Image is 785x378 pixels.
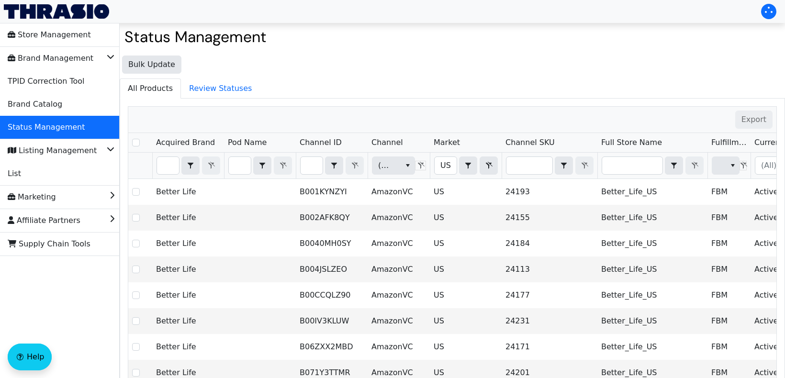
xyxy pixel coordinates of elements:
button: select [460,157,477,174]
td: FBM [707,256,751,282]
td: 24113 [502,256,597,282]
input: Filter [157,157,179,174]
td: Better Life [152,256,224,282]
input: Select Row [132,214,140,222]
span: List [8,166,21,181]
td: B002AFK8QY [296,205,368,231]
span: All Products [120,79,180,98]
input: Select Row [132,317,140,325]
td: 24193 [502,179,597,205]
td: B004JSLZEO [296,256,368,282]
span: Choose Operator [325,156,343,175]
td: FBM [707,205,751,231]
td: Better_Life_US [597,308,707,334]
td: Better Life [152,282,224,308]
td: Better Life [152,179,224,205]
h2: Status Management [124,28,780,46]
span: Brand Management [8,51,93,66]
span: Brand Catalog [8,97,62,112]
span: Listing Management [8,143,97,158]
span: Market [434,137,460,148]
td: Better Life [152,205,224,231]
span: Affiliate Partners [8,213,80,228]
td: AmazonVC [368,256,430,282]
td: US [430,205,502,231]
input: Filter [435,157,457,174]
button: select [555,157,572,174]
td: B06ZXX2MBD [296,334,368,360]
span: Review Statuses [181,79,259,98]
span: Acquired Brand [156,137,215,148]
th: Filter [502,153,597,179]
input: Select Row [132,369,140,377]
td: 24231 [502,308,597,334]
button: select [401,157,415,174]
td: Better_Life_US [597,179,707,205]
th: Filter [224,153,296,179]
th: Filter [597,153,707,179]
button: Help floatingactionbutton [8,344,52,370]
input: Select Row [132,266,140,273]
input: Select Row [132,291,140,299]
span: Supply Chain Tools [8,236,90,252]
button: Clear [480,156,498,175]
td: Better_Life_US [597,282,707,308]
td: B00CCQLZ90 [296,282,368,308]
td: 24177 [502,282,597,308]
span: Channel ID [300,137,342,148]
td: FBM [707,308,751,334]
td: FBM [707,231,751,256]
td: US [430,256,502,282]
input: Select Row [132,188,140,196]
td: 24184 [502,231,597,256]
button: Export [735,111,773,129]
td: Better Life [152,334,224,360]
button: select [665,157,683,174]
td: Better Life [152,231,224,256]
th: Filter [707,153,751,179]
span: Choose Operator [555,156,573,175]
span: (All) [378,160,393,171]
span: TPID Correction Tool [8,74,84,89]
td: AmazonVC [368,282,430,308]
th: Filter [368,153,430,179]
img: Thrasio Logo [4,4,109,19]
span: Bulk Update [128,59,175,70]
td: FBM [707,179,751,205]
td: B00IV3KLUW [296,308,368,334]
span: Choose Operator [665,156,683,175]
span: Pod Name [228,137,267,148]
button: select [182,157,199,174]
td: 24171 [502,334,597,360]
td: Better_Life_US [597,256,707,282]
td: Better_Life_US [597,334,707,360]
button: select [325,157,343,174]
input: Select Row [132,240,140,247]
input: Filter [301,157,323,174]
input: Filter [602,157,662,174]
td: FBM [707,282,751,308]
button: select [726,157,740,174]
span: Store Management [8,27,91,43]
td: US [430,334,502,360]
span: Help [27,351,44,363]
th: Filter [430,153,502,179]
td: Better Life [152,308,224,334]
span: Status Management [8,120,85,135]
td: 24155 [502,205,597,231]
td: US [430,179,502,205]
td: Better_Life_US [597,231,707,256]
span: Choose Operator [253,156,271,175]
span: Choose Operator [181,156,200,175]
td: AmazonVC [368,308,430,334]
input: Filter [506,157,552,174]
span: Channel SKU [505,137,555,148]
input: Select Row [132,139,140,146]
span: Full Store Name [601,137,662,148]
td: B0040MH0SY [296,231,368,256]
td: AmazonVC [368,179,430,205]
td: US [430,282,502,308]
td: AmazonVC [368,205,430,231]
td: B001KYNZYI [296,179,368,205]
